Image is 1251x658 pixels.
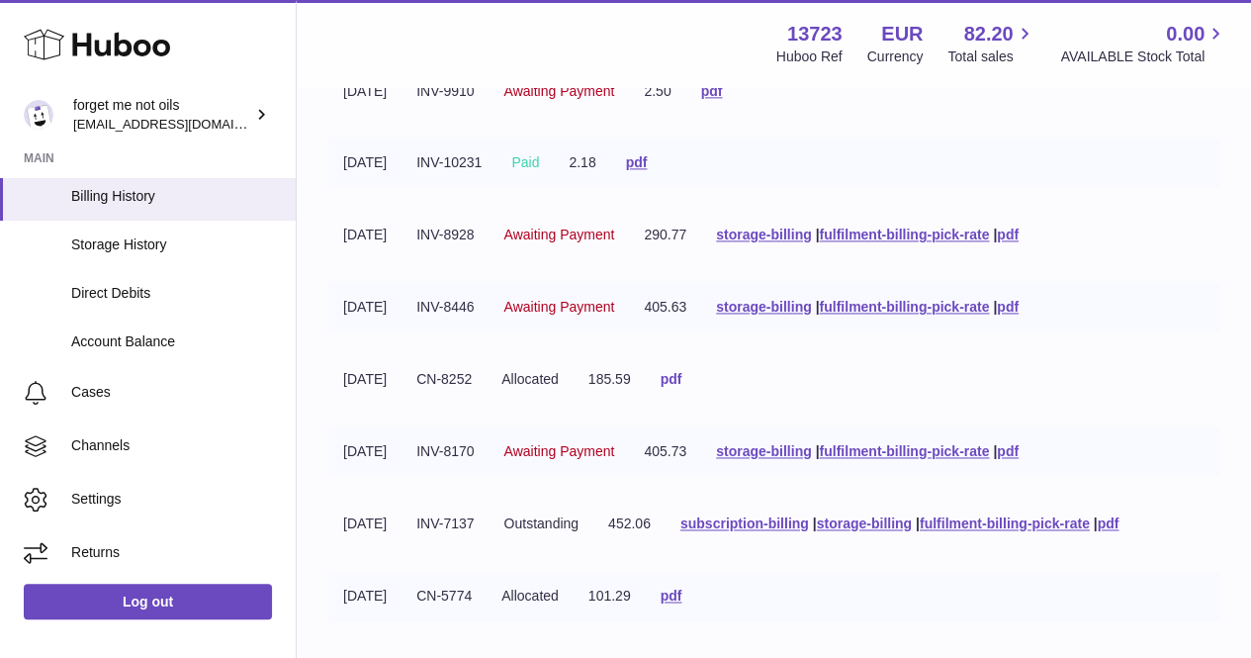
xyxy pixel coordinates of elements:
a: subscription-billing [680,516,809,531]
a: fulfilment-billing-pick-rate [819,299,989,315]
td: INV-8170 [402,427,489,476]
span: | [993,227,997,242]
td: [DATE] [328,572,402,620]
a: fulfilment-billing-pick-rate [819,443,989,459]
span: Billing History [71,187,281,206]
span: Awaiting Payment [503,227,614,242]
td: [DATE] [328,355,402,404]
td: [DATE] [328,211,402,259]
span: Awaiting Payment [503,443,614,459]
a: pdf [1097,516,1118,531]
a: pdf [997,443,1019,459]
span: AVAILABLE Stock Total [1060,47,1227,66]
a: pdf [661,371,682,387]
a: fulfilment-billing-pick-rate [819,227,989,242]
span: | [813,516,817,531]
span: Settings [71,490,281,509]
span: | [916,516,920,531]
a: pdf [661,588,682,604]
span: Outstanding [503,516,579,531]
a: 0.00 AVAILABLE Stock Total [1060,21,1227,66]
span: | [815,227,819,242]
div: forget me not oils [73,96,251,134]
td: 101.29 [574,572,646,620]
td: 2.18 [554,139,610,187]
td: 290.77 [629,211,701,259]
a: storage-billing [716,299,811,315]
img: forgetmenothf@gmail.com [24,100,53,130]
span: [EMAIL_ADDRESS][DOMAIN_NAME] [73,116,291,132]
td: [DATE] [328,67,402,116]
span: Allocated [501,588,559,604]
span: Awaiting Payment [503,83,614,99]
a: storage-billing [716,443,811,459]
td: CN-8252 [402,355,487,404]
td: INV-7137 [402,500,489,548]
span: Account Balance [71,332,281,351]
span: Storage History [71,235,281,254]
td: 452.06 [593,500,666,548]
div: Currency [867,47,924,66]
a: storage-billing [816,516,911,531]
td: [DATE] [328,500,402,548]
span: Allocated [501,371,559,387]
td: INV-8446 [402,283,489,331]
td: INV-9910 [402,67,489,116]
td: 2.50 [629,67,685,116]
span: Channels [71,436,281,455]
a: Log out [24,584,272,619]
span: Awaiting Payment [503,299,614,315]
span: Paid [511,154,539,170]
span: Returns [71,543,281,562]
a: pdf [997,299,1019,315]
td: 405.73 [629,427,701,476]
span: 82.20 [963,21,1013,47]
td: [DATE] [328,139,402,187]
span: Direct Debits [71,284,281,303]
a: pdf [626,154,648,170]
a: pdf [701,83,723,99]
strong: EUR [881,21,923,47]
td: 185.59 [574,355,646,404]
span: Cases [71,383,281,402]
td: [DATE] [328,283,402,331]
span: | [815,299,819,315]
span: | [993,299,997,315]
td: INV-10231 [402,139,496,187]
a: storage-billing [716,227,811,242]
td: INV-8928 [402,211,489,259]
a: pdf [997,227,1019,242]
a: fulfilment-billing-pick-rate [920,516,1090,531]
td: CN-5774 [402,572,487,620]
a: 82.20 Total sales [947,21,1035,66]
span: | [993,443,997,459]
td: [DATE] [328,427,402,476]
span: | [815,443,819,459]
span: Total sales [947,47,1035,66]
span: | [1094,516,1098,531]
strong: 13723 [787,21,843,47]
td: 405.63 [629,283,701,331]
div: Huboo Ref [776,47,843,66]
span: 0.00 [1166,21,1205,47]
